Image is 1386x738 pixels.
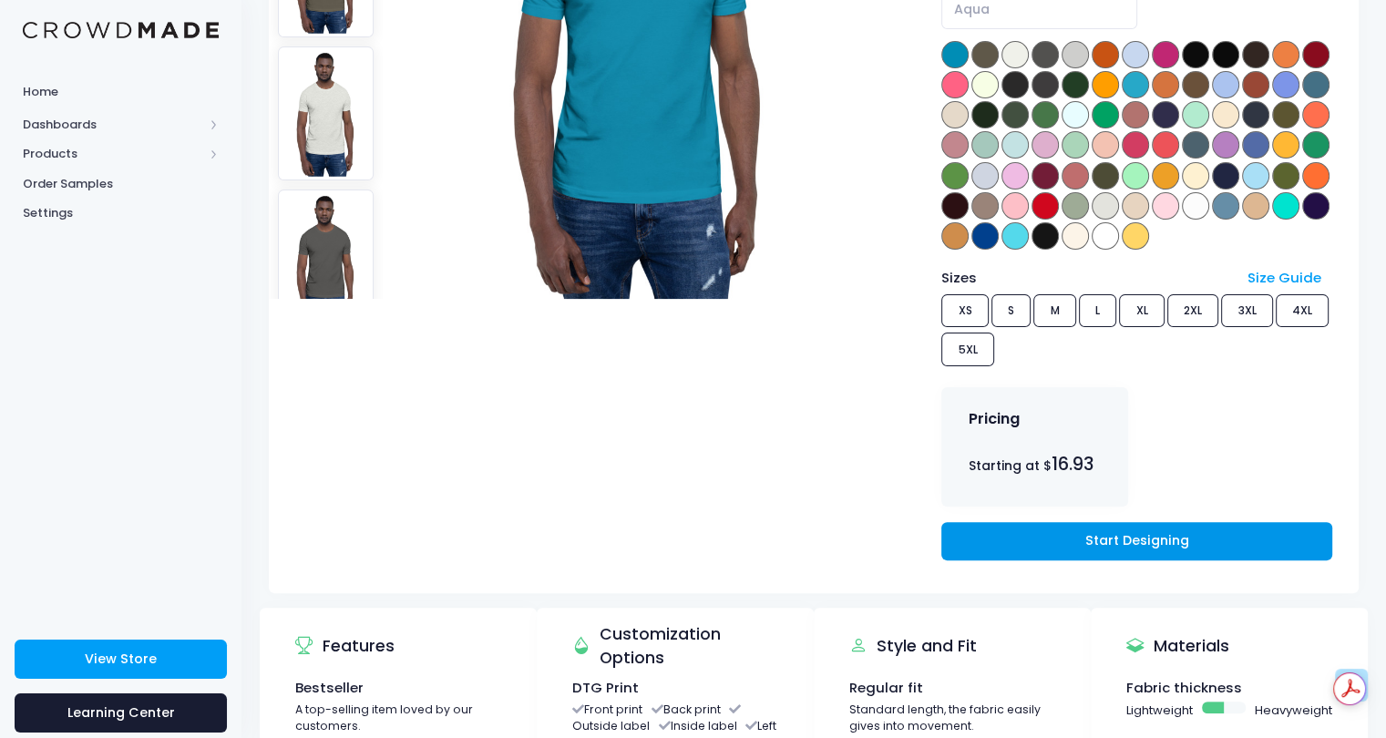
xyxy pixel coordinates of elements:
span: Home [23,83,219,101]
div: Style and Fit [849,620,977,671]
div: Features [295,620,395,671]
a: Learning Center [15,693,227,733]
span: View Store [85,650,157,668]
div: Materials [1126,620,1229,671]
div: Starting at $ [969,451,1102,477]
li: Outside label [572,702,741,734]
div: Customization Options [572,620,772,671]
span: Dashboards [23,116,203,134]
img: Logo [23,22,219,39]
a: View Store [15,640,227,679]
span: Learning Center [67,703,175,722]
div: Sizes [933,268,1239,288]
div: Bestseller [295,678,501,698]
span: Products [23,145,203,163]
div: DTG Print [572,678,778,698]
h4: Pricing [969,410,1020,428]
li: Front print [572,702,642,717]
li: Back print [652,702,721,717]
a: Start Designing [941,522,1331,561]
span: Heavyweight [1255,702,1332,720]
span: Order Samples [23,175,219,193]
span: Settings [23,204,219,222]
div: A top-selling item loved by our customers. [295,702,501,735]
span: 16.93 [1052,452,1093,477]
li: Inside label [659,718,737,733]
div: Regular fit [849,678,1055,698]
span: Basic example [1202,702,1246,713]
div: Fabric thickness [1126,678,1332,698]
a: Size Guide [1247,268,1321,287]
div: Standard length, the fabric easily gives into movement. [849,702,1055,735]
span: Lightweight [1126,702,1193,720]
